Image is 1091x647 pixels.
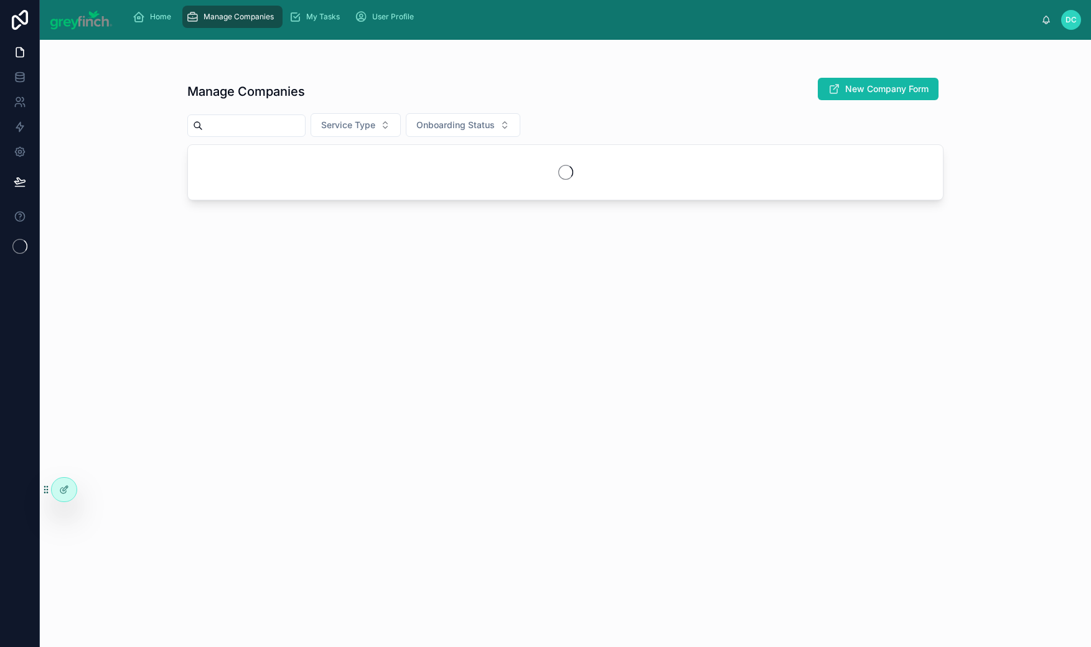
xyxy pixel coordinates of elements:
span: DC [1065,15,1077,25]
h1: Manage Companies [187,83,305,100]
div: scrollable content [123,3,1042,30]
span: Service Type [321,119,375,131]
button: Select Button [311,113,401,137]
button: Select Button [406,113,520,137]
span: My Tasks [306,12,340,22]
span: New Company Form [845,83,929,95]
a: User Profile [351,6,423,28]
span: Onboarding Status [416,119,495,131]
span: User Profile [372,12,414,22]
span: Manage Companies [204,12,274,22]
img: App logo [50,10,113,30]
button: New Company Form [818,78,939,100]
span: Home [150,12,171,22]
a: Home [129,6,180,28]
a: My Tasks [285,6,349,28]
a: Manage Companies [182,6,283,28]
